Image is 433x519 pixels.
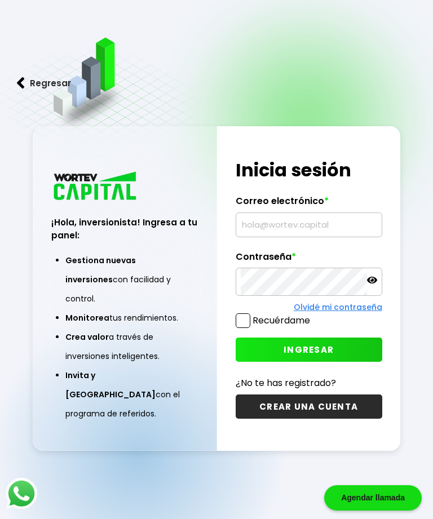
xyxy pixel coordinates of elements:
span: Crea valor [65,331,109,343]
li: tus rendimientos. [65,308,184,327]
div: Agendar llamada [324,485,422,511]
a: ¿No te has registrado?CREAR UNA CUENTA [236,376,382,419]
img: logo_wortev_capital [51,170,140,203]
span: Monitorea [65,312,109,323]
img: flecha izquierda [17,77,25,89]
li: a través de inversiones inteligentes. [65,327,184,366]
h3: ¡Hola, inversionista! Ingresa a tu panel: [51,216,198,242]
button: CREAR UNA CUENTA [236,394,382,419]
a: Olvidé mi contraseña [294,301,382,313]
span: Invita y [GEOGRAPHIC_DATA] [65,370,156,400]
li: con facilidad y control. [65,251,184,308]
button: INGRESAR [236,338,382,362]
label: Correo electrónico [236,196,382,212]
li: con el programa de referidos. [65,366,184,423]
img: logos_whatsapp-icon.242b2217.svg [6,478,37,509]
label: Recuérdame [253,314,310,327]
input: hola@wortev.capital [241,213,377,237]
label: Contraseña [236,251,382,268]
span: Gestiona nuevas inversiones [65,255,136,285]
p: ¿No te has registrado? [236,376,382,390]
h1: Inicia sesión [236,157,382,184]
span: INGRESAR [284,344,334,356]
